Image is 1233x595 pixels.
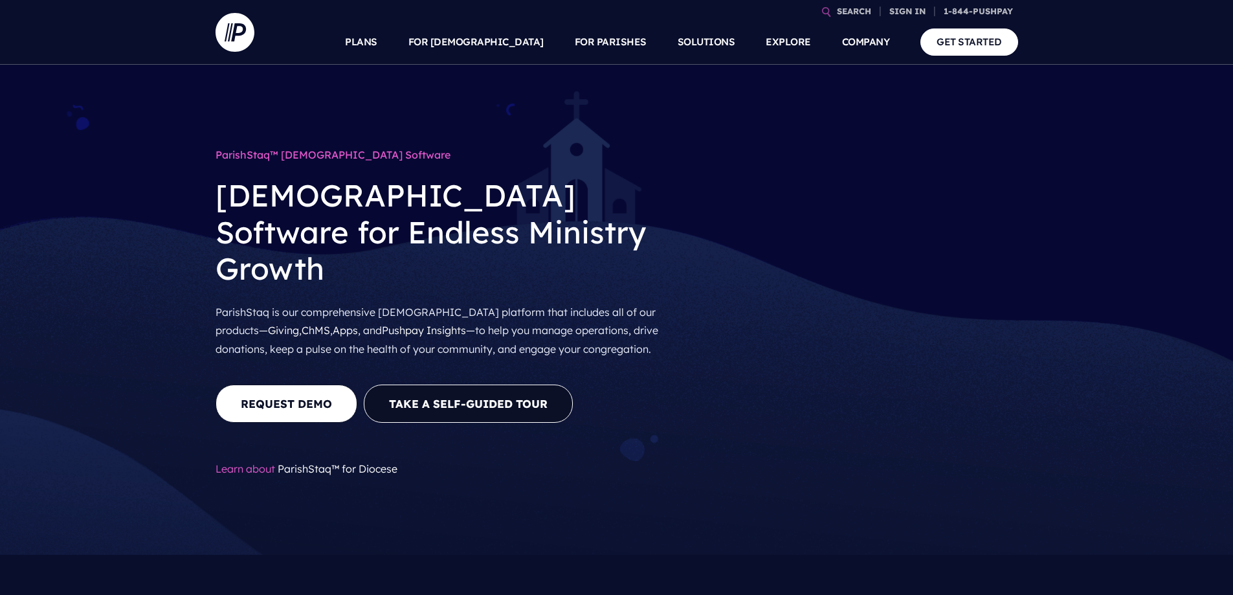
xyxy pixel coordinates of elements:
a: REQUEST DEMO [216,385,357,423]
a: Apps [333,324,358,337]
a: SOLUTIONS [678,19,735,65]
a: FOR PARISHES [575,19,647,65]
a: FOR [DEMOGRAPHIC_DATA] [408,19,544,65]
a: Take A Self-Guided Tour [364,385,573,423]
a: COMPANY [842,19,890,65]
a: ParishStaq™ for Diocese [278,462,397,475]
span: Learn about [216,457,275,480]
a: GET STARTED [920,28,1018,55]
p: ParishStaq is our comprehensive [DEMOGRAPHIC_DATA] platform that includes all of our products— , ... [216,298,675,364]
a: ChMS [302,324,330,337]
a: Giving [268,324,299,337]
a: PLANS [345,19,377,65]
a: Pushpay Insights [382,324,466,337]
h1: ParishStaq™ [DEMOGRAPHIC_DATA] Software [216,142,675,167]
a: EXPLORE [766,19,811,65]
h2: [DEMOGRAPHIC_DATA] Software for Endless Ministry Growth [216,167,675,297]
